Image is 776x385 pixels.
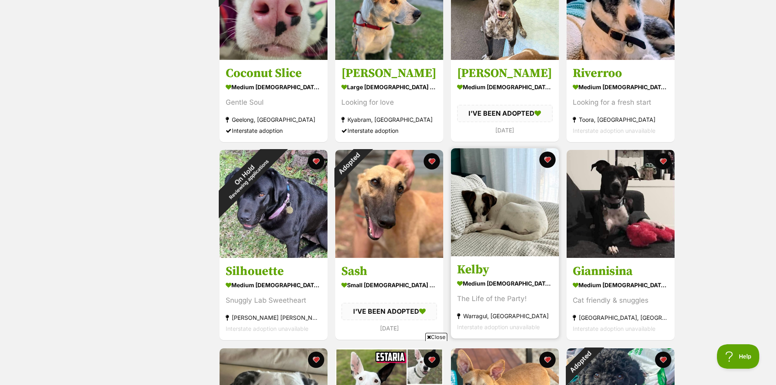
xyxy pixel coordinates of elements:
span: Interstate adoption unavailable [457,324,540,331]
h3: [PERSON_NAME] [341,66,437,81]
button: favourite [424,153,440,169]
div: medium [DEMOGRAPHIC_DATA] Dog [573,81,668,93]
div: The Life of the Party! [457,294,553,305]
div: Interstate adoption [341,125,437,136]
div: I'VE BEEN ADOPTED [341,303,437,320]
div: Geelong, [GEOGRAPHIC_DATA] [226,114,321,125]
div: Interstate adoption [226,125,321,136]
h3: Giannisina [573,264,668,279]
h3: Kelby [457,262,553,278]
button: favourite [539,152,556,168]
h3: Riverroo [573,66,668,81]
h3: [PERSON_NAME] [457,66,553,81]
div: Looking for a fresh start [573,97,668,108]
button: favourite [308,153,324,169]
span: Interstate adoption unavailable [573,127,655,134]
a: Riverroo medium [DEMOGRAPHIC_DATA] Dog Looking for a fresh start Toora, [GEOGRAPHIC_DATA] Interst... [567,59,675,142]
a: Giannisina medium [DEMOGRAPHIC_DATA] Dog Cat friendly & snuggles [GEOGRAPHIC_DATA], [GEOGRAPHIC_D... [567,258,675,341]
div: [DATE] [457,125,553,136]
iframe: Help Scout Beacon - Open [717,344,760,369]
div: [DATE] [341,323,437,334]
img: Silhouette [220,150,328,258]
img: Giannisina [567,150,675,258]
a: Sash small [DEMOGRAPHIC_DATA] Dog I'VE BEEN ADOPTED [DATE] favourite [335,258,443,340]
a: [PERSON_NAME] medium [DEMOGRAPHIC_DATA] Dog I'VE BEEN ADOPTED [DATE] favourite [451,59,559,141]
a: Kelby medium [DEMOGRAPHIC_DATA] Dog The Life of the Party! Warragul, [GEOGRAPHIC_DATA] Interstate... [451,256,559,339]
div: medium [DEMOGRAPHIC_DATA] Dog [226,279,321,291]
iframe: Advertisement [240,344,536,381]
div: Looking for love [341,97,437,108]
button: favourite [539,352,556,368]
h3: Coconut Slice [226,66,321,81]
a: Silhouette medium [DEMOGRAPHIC_DATA] Dog Snuggly Lab Sweetheart [PERSON_NAME] [PERSON_NAME], [GEO... [220,258,328,341]
div: Cat friendly & snuggles [573,295,668,306]
div: medium [DEMOGRAPHIC_DATA] Dog [226,81,321,93]
div: large [DEMOGRAPHIC_DATA] Dog [341,81,437,93]
div: Snuggly Lab Sweetheart [226,295,321,306]
a: [PERSON_NAME] large [DEMOGRAPHIC_DATA] Dog Looking for love Kyabram, [GEOGRAPHIC_DATA] Interstate... [335,59,443,142]
div: medium [DEMOGRAPHIC_DATA] Dog [457,81,553,93]
h3: Sash [341,264,437,279]
span: Reviewing applications [228,158,270,200]
div: Adopted [324,139,373,188]
span: Interstate adoption unavailable [226,326,308,332]
span: Close [425,333,447,341]
button: favourite [655,153,671,169]
div: I'VE BEEN ADOPTED [457,105,553,122]
a: Adopted [335,251,443,260]
a: On HoldAdoption pending [220,53,328,62]
div: small [DEMOGRAPHIC_DATA] Dog [341,279,437,291]
img: Kelby [451,148,559,256]
h3: Silhouette [226,264,321,279]
div: Warragul, [GEOGRAPHIC_DATA] [457,311,553,322]
div: [GEOGRAPHIC_DATA], [GEOGRAPHIC_DATA] [573,312,668,323]
div: Toora, [GEOGRAPHIC_DATA] [573,114,668,125]
div: medium [DEMOGRAPHIC_DATA] Dog [573,279,668,291]
button: favourite [655,352,671,368]
span: Interstate adoption unavailable [573,326,655,332]
div: [PERSON_NAME] [PERSON_NAME], [GEOGRAPHIC_DATA] [226,312,321,323]
div: Gentle Soul [226,97,321,108]
a: On HoldReviewing applications [220,251,328,260]
a: Coconut Slice medium [DEMOGRAPHIC_DATA] Dog Gentle Soul Geelong, [GEOGRAPHIC_DATA] Interstate ado... [220,59,328,142]
div: On Hold [201,132,291,222]
img: Sash [335,150,443,258]
div: medium [DEMOGRAPHIC_DATA] Dog [457,278,553,290]
div: Kyabram, [GEOGRAPHIC_DATA] [341,114,437,125]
